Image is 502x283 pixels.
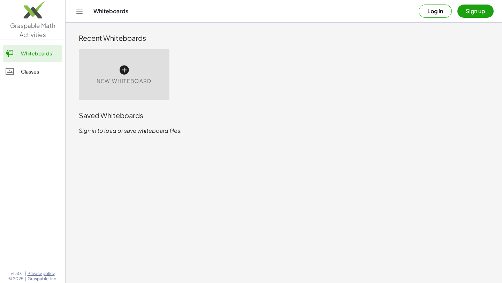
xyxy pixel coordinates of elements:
button: Sign up [457,5,494,18]
button: Toggle navigation [74,6,85,17]
button: Log in [419,5,452,18]
span: | [25,276,26,282]
span: | [25,271,26,276]
span: New Whiteboard [97,77,151,85]
a: Privacy policy [28,271,57,276]
span: Graspable Math Activities [10,22,55,38]
div: Recent Whiteboards [79,33,489,43]
p: Sign in to load or save whiteboard files. [79,127,489,135]
div: Classes [21,67,60,76]
span: © 2025 [8,276,23,282]
a: Classes [3,63,62,80]
span: v1.30.1 [11,271,23,276]
div: Saved Whiteboards [79,110,489,120]
a: Whiteboards [3,45,62,62]
div: Whiteboards [21,49,60,58]
span: Graspable, Inc. [28,276,57,282]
